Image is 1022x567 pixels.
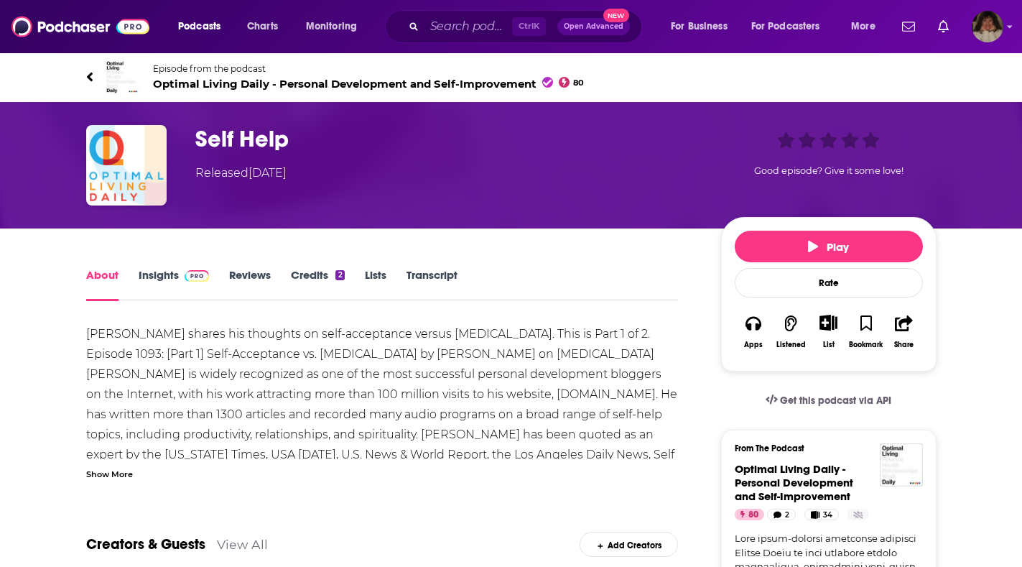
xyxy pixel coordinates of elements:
[972,11,1003,42] span: Logged in as angelport
[851,17,875,37] span: More
[772,305,809,358] button: Listened
[229,268,271,301] a: Reviews
[512,17,546,36] span: Ctrl K
[972,11,1003,42] button: Show profile menu
[847,305,885,358] button: Bookmark
[407,268,457,301] a: Transcript
[195,165,287,182] div: Released [DATE]
[894,341,914,349] div: Share
[296,15,376,38] button: open menu
[153,77,585,91] span: Optimal Living Daily - Personal Development and Self-Improvement
[785,508,789,522] span: 2
[557,18,630,35] button: Open AdvancedNew
[424,15,512,38] input: Search podcasts, credits, & more...
[335,270,344,280] div: 2
[306,17,357,37] span: Monitoring
[661,15,745,38] button: open menu
[291,268,344,301] a: Credits2
[365,268,386,301] a: Lists
[885,305,922,358] button: Share
[11,13,149,40] img: Podchaser - Follow, Share and Rate Podcasts
[814,315,843,331] button: Show More Button
[880,443,923,487] img: Optimal Living Daily - Personal Development and Self-Improvement
[804,509,839,520] a: 34
[86,125,167,206] img: Self Help
[86,268,119,301] a: About
[780,395,891,407] span: Get this podcast via API
[751,17,820,37] span: For Podcasters
[580,532,678,557] div: Add Creators
[139,268,210,301] a: InsightsPodchaser Pro
[754,383,903,418] a: Get this podcast via API
[767,509,796,520] a: 2
[168,15,239,38] button: open menu
[238,15,287,38] a: Charts
[735,443,911,453] h3: From The Podcast
[754,165,903,176] span: Good episode? Give it some love!
[564,23,623,30] span: Open Advanced
[86,60,937,94] a: Optimal Living Daily - Personal Development and Self-ImprovementEpisode from the podcastOptimal L...
[217,537,268,552] a: View All
[776,341,806,349] div: Listened
[86,535,205,553] a: Creators & Guests
[185,270,210,282] img: Podchaser Pro
[86,324,679,566] div: [PERSON_NAME] shares his thoughts on self-acceptance versus [MEDICAL_DATA]. This is Part 1 of 2. ...
[735,509,764,520] a: 80
[195,125,698,153] h1: Self Help
[849,341,883,349] div: Bookmark
[603,9,629,22] span: New
[247,17,278,37] span: Charts
[841,15,893,38] button: open menu
[896,14,921,39] a: Show notifications dropdown
[105,60,139,94] img: Optimal Living Daily - Personal Development and Self-Improvement
[573,80,584,86] span: 80
[742,15,841,38] button: open menu
[735,305,772,358] button: Apps
[823,508,832,522] span: 34
[744,341,763,349] div: Apps
[809,305,847,358] div: Show More ButtonList
[748,508,758,522] span: 80
[932,14,954,39] a: Show notifications dropdown
[735,231,923,262] button: Play
[808,240,849,254] span: Play
[178,17,220,37] span: Podcasts
[399,10,656,43] div: Search podcasts, credits, & more...
[153,63,585,74] span: Episode from the podcast
[735,462,853,503] a: Optimal Living Daily - Personal Development and Self-Improvement
[671,17,728,37] span: For Business
[823,340,835,349] div: List
[972,11,1003,42] img: User Profile
[735,268,923,298] div: Rate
